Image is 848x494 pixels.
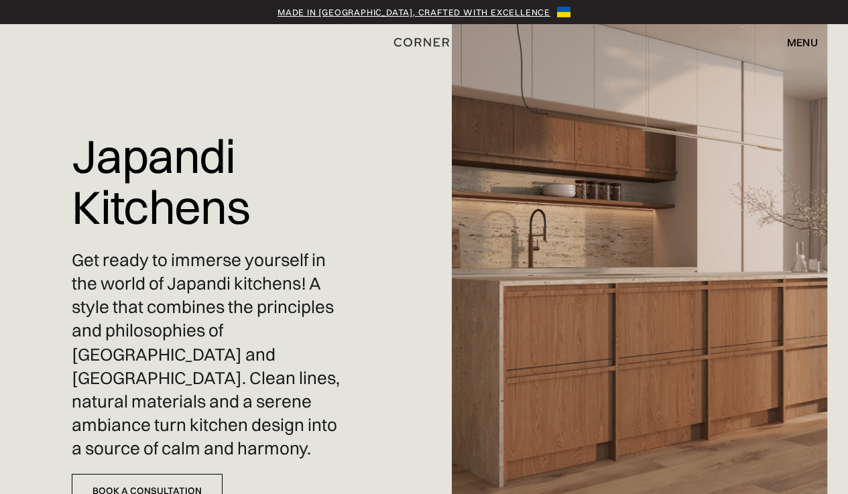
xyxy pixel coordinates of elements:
a: home [387,34,461,51]
h1: Japandi Kitchens [72,121,344,242]
a: Made in [GEOGRAPHIC_DATA], crafted with excellence [278,5,550,19]
p: Get ready to immerse yourself in the world of Japandi kitchens! A style that combines the princip... [72,249,344,460]
div: menu [787,37,818,48]
div: menu [774,31,818,54]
